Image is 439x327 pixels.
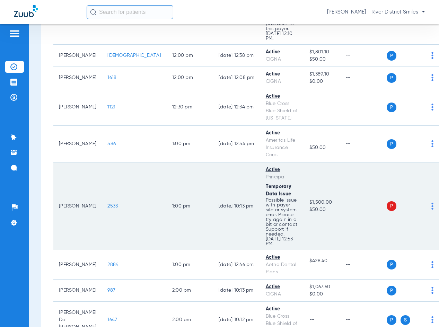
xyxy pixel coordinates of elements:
[266,130,298,137] div: Active
[340,126,387,162] td: --
[107,317,117,322] span: 1647
[107,204,118,209] span: 2533
[53,45,102,67] td: [PERSON_NAME]
[266,100,298,122] div: Blue Cross Blue Shield of [US_STATE]
[266,254,298,261] div: Active
[340,250,387,280] td: --
[387,201,396,211] span: P
[431,52,433,59] img: group-dot-blue.svg
[14,5,38,17] img: Zuub Logo
[266,166,298,174] div: Active
[213,126,260,162] td: [DATE] 12:54 PM
[167,126,213,162] td: 1:00 PM
[401,315,410,325] span: S
[309,265,334,272] span: --
[431,261,433,268] img: group-dot-blue.svg
[167,162,213,250] td: 1:00 PM
[387,103,396,112] span: P
[340,67,387,89] td: --
[87,5,173,19] input: Search for patients
[266,137,298,159] div: Ameritas Life Insurance Corp.
[404,294,439,327] iframe: Chat Widget
[309,56,334,63] span: $50.00
[431,104,433,111] img: group-dot-blue.svg
[309,144,334,151] span: $50.00
[107,105,115,109] span: 1121
[90,9,96,15] img: Search Icon
[387,286,396,295] span: P
[431,203,433,210] img: group-dot-blue.svg
[266,198,298,246] p: Possible issue with payer site or system error. Please try again in a bit or contact Support if n...
[167,89,213,126] td: 12:30 PM
[213,162,260,250] td: [DATE] 10:13 PM
[53,280,102,302] td: [PERSON_NAME]
[309,71,334,78] span: $1,389.10
[266,48,298,56] div: Active
[213,67,260,89] td: [DATE] 12:08 PM
[431,287,433,294] img: group-dot-blue.svg
[107,75,116,80] span: 1618
[309,317,315,322] span: --
[266,261,298,276] div: Aetna Dental Plans
[387,315,396,325] span: P
[53,250,102,280] td: [PERSON_NAME]
[309,137,334,144] span: --
[387,260,396,269] span: P
[266,93,298,100] div: Active
[309,283,334,291] span: $1,067.60
[309,105,315,109] span: --
[340,45,387,67] td: --
[309,199,334,206] span: $1,500.00
[107,141,116,146] span: 586
[107,53,161,58] span: [DEMOGRAPHIC_DATA]
[107,262,118,267] span: 2884
[107,288,115,293] span: 987
[266,71,298,78] div: Active
[309,291,334,298] span: $0.00
[309,78,334,85] span: $0.00
[167,280,213,302] td: 2:00 PM
[213,280,260,302] td: [DATE] 10:13 PM
[266,306,298,313] div: Active
[9,29,20,38] img: hamburger-icon
[266,78,298,85] div: CIGNA
[431,140,433,147] img: group-dot-blue.svg
[387,73,396,83] span: P
[309,48,334,56] span: $1,801.10
[266,291,298,298] div: CIGNA
[167,45,213,67] td: 12:00 PM
[53,89,102,126] td: [PERSON_NAME]
[266,184,291,196] span: Temporary Data Issue
[213,45,260,67] td: [DATE] 12:38 PM
[167,250,213,280] td: 1:00 PM
[266,283,298,291] div: Active
[53,126,102,162] td: [PERSON_NAME]
[213,89,260,126] td: [DATE] 12:34 PM
[266,174,298,181] div: Principal
[213,250,260,280] td: [DATE] 12:46 PM
[266,56,298,63] div: CIGNA
[53,67,102,89] td: [PERSON_NAME]
[387,51,396,61] span: P
[340,89,387,126] td: --
[53,162,102,250] td: [PERSON_NAME]
[431,74,433,81] img: group-dot-blue.svg
[167,67,213,89] td: 12:00 PM
[309,206,334,213] span: $50.00
[340,162,387,250] td: --
[340,280,387,302] td: --
[327,9,425,16] span: [PERSON_NAME] - River District Smiles
[387,139,396,149] span: P
[309,257,334,265] span: $428.40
